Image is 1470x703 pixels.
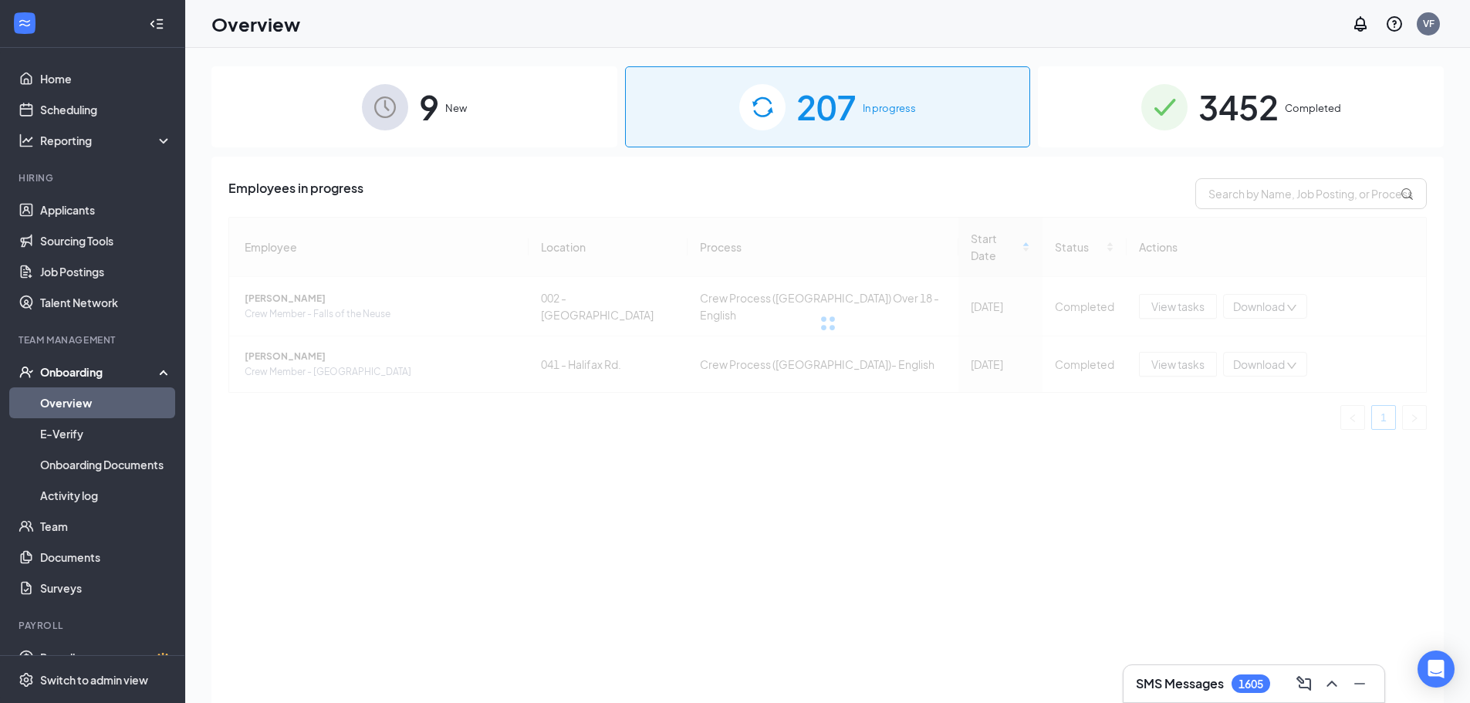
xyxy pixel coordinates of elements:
span: Completed [1285,100,1341,116]
div: Team Management [19,333,169,346]
svg: ChevronUp [1323,674,1341,693]
span: New [445,100,467,116]
div: Switch to admin view [40,672,148,688]
svg: Notifications [1351,15,1370,33]
a: Scheduling [40,94,172,125]
a: Documents [40,542,172,573]
a: Surveys [40,573,172,603]
div: Open Intercom Messenger [1418,651,1455,688]
h1: Overview [211,11,300,37]
span: 3452 [1198,80,1279,134]
a: Overview [40,387,172,418]
span: In progress [863,100,916,116]
div: Hiring [19,171,169,184]
input: Search by Name, Job Posting, or Process [1195,178,1427,209]
svg: QuestionInfo [1385,15,1404,33]
svg: ComposeMessage [1295,674,1313,693]
a: Job Postings [40,256,172,287]
div: Onboarding [40,364,159,380]
svg: Analysis [19,133,34,148]
div: Payroll [19,619,169,632]
button: ChevronUp [1320,671,1344,696]
svg: Collapse [149,16,164,32]
span: Employees in progress [228,178,363,209]
svg: Settings [19,672,34,688]
a: PayrollCrown [40,642,172,673]
span: 207 [796,80,857,134]
div: 1605 [1239,678,1263,691]
a: Onboarding Documents [40,449,172,480]
a: Home [40,63,172,94]
a: Activity log [40,480,172,511]
div: Reporting [40,133,173,148]
div: VF [1423,17,1435,30]
button: Minimize [1347,671,1372,696]
h3: SMS Messages [1136,675,1224,692]
svg: WorkstreamLogo [17,15,32,31]
button: ComposeMessage [1292,671,1316,696]
a: Applicants [40,194,172,225]
svg: Minimize [1350,674,1369,693]
a: Team [40,511,172,542]
a: E-Verify [40,418,172,449]
a: Sourcing Tools [40,225,172,256]
span: 9 [419,80,439,134]
a: Talent Network [40,287,172,318]
svg: UserCheck [19,364,34,380]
